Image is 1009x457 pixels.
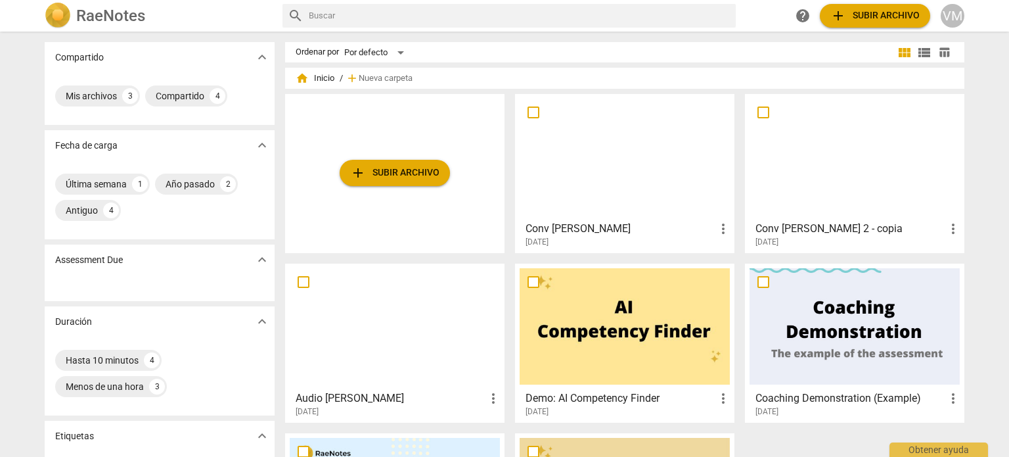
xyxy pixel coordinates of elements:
[791,4,815,28] a: Obtener ayuda
[346,72,359,85] span: add
[526,391,715,406] h3: Demo: AI Competency Finder
[359,74,413,84] span: Nueva carpeta
[254,49,270,65] span: expand_more
[715,391,731,406] span: more_vert
[45,3,71,29] img: Logo
[715,221,731,237] span: more_vert
[132,176,148,192] div: 1
[296,47,339,57] div: Ordenar por
[755,406,778,418] span: [DATE]
[254,137,270,153] span: expand_more
[252,312,272,331] button: Mostrar más
[520,99,730,247] a: Conv [PERSON_NAME][DATE]
[916,45,932,60] span: view_list
[795,8,811,24] span: help
[122,88,138,104] div: 3
[55,253,123,267] p: Assessment Due
[945,391,961,406] span: more_vert
[149,379,165,395] div: 3
[830,8,846,24] span: add
[76,7,145,25] h2: RaeNotes
[55,139,118,153] p: Fecha de carga
[296,72,309,85] span: home
[296,406,319,418] span: [DATE]
[252,426,272,446] button: Mostrar más
[296,391,485,406] h3: Audio vivi julia
[55,315,92,329] p: Duración
[340,74,343,84] span: /
[755,391,945,406] h3: Coaching Demonstration (Example)
[66,178,127,191] div: Última semana
[103,203,119,218] div: 4
[254,252,270,268] span: expand_more
[66,89,117,103] div: Mis archivos
[941,4,964,28] button: VM
[290,268,500,417] a: Audio [PERSON_NAME][DATE]
[252,47,272,67] button: Mostrar más
[340,160,450,186] button: Subir
[520,268,730,417] a: Demo: AI Competency Finder[DATE]
[934,43,954,62] button: Tabla
[755,237,778,248] span: [DATE]
[66,354,139,367] div: Hasta 10 minutos
[296,72,334,85] span: Inicio
[252,250,272,270] button: Mostrar más
[254,428,270,444] span: expand_more
[252,135,272,155] button: Mostrar más
[220,176,236,192] div: 2
[144,352,160,368] div: 4
[350,165,366,181] span: add
[55,51,104,64] p: Compartido
[755,221,945,237] h3: Conv Vivi Julia 2 - copia
[820,4,930,28] button: Subir
[830,8,920,24] span: Subir archivo
[897,45,912,60] span: view_module
[66,380,144,393] div: Menos de una hora
[156,89,204,103] div: Compartido
[750,99,960,247] a: Conv [PERSON_NAME] 2 - copia[DATE]
[889,443,988,457] div: Obtener ayuda
[45,3,272,29] a: LogoRaeNotes
[485,391,501,406] span: more_vert
[166,178,215,191] div: Año pasado
[288,8,303,24] span: search
[309,5,730,26] input: Buscar
[914,43,934,62] button: Lista
[938,46,951,59] span: table_chart
[210,88,225,104] div: 4
[526,237,549,248] span: [DATE]
[55,429,94,443] p: Etiquetas
[66,204,98,217] div: Antiguo
[344,42,409,63] div: Por defecto
[526,221,715,237] h3: Conv vivi joha
[350,165,439,181] span: Subir archivo
[750,268,960,417] a: Coaching Demonstration (Example)[DATE]
[895,43,914,62] button: Cuadrícula
[254,314,270,329] span: expand_more
[945,221,961,237] span: more_vert
[526,406,549,418] span: [DATE]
